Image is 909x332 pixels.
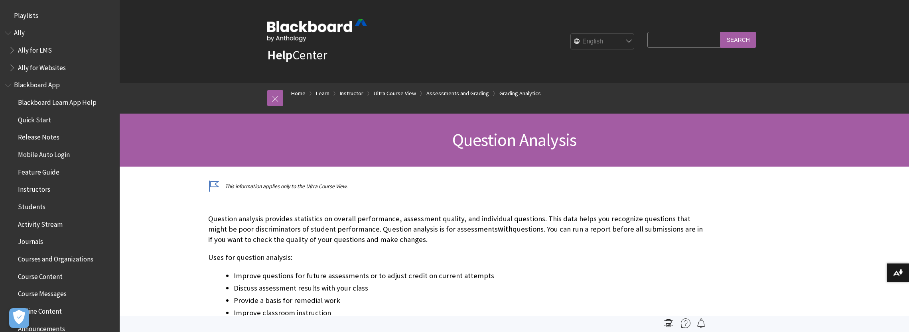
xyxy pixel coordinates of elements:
select: Site Language Selector [571,34,635,50]
span: Quick Start [18,113,51,124]
span: Students [18,200,45,211]
button: Open Preferences [9,308,29,328]
span: Ally for LMS [18,43,52,54]
span: Course Messages [18,287,67,298]
p: This information applies only to the Ultra Course View. [208,183,703,190]
span: Mobile Auto Login [18,148,70,159]
img: Follow this page [696,318,706,328]
span: Courses and Organizations [18,252,93,263]
span: Ally [14,26,25,37]
span: Journals [18,235,43,246]
a: Learn [316,88,329,98]
nav: Book outline for Playlists [5,9,115,22]
a: Home [291,88,306,98]
span: Blackboard Learn App Help [18,96,97,106]
li: Improve questions for future assessments or to adjust credit on current attempts [234,270,703,281]
nav: Book outline for Anthology Ally Help [5,26,115,75]
span: with [498,224,513,234]
span: Blackboard App [14,79,60,89]
p: Uses for question analysis: [208,252,703,263]
p: Question analysis provides statistics on overall performance, assessment quality, and individual ... [208,214,703,245]
span: Feature Guide [18,165,59,176]
li: Improve classroom instruction [234,307,703,318]
span: Playlists [14,9,38,20]
span: Release Notes [18,131,59,141]
span: Activity Stream [18,218,63,228]
strong: Help [267,47,292,63]
input: Search [720,32,756,47]
a: Assessments and Grading [426,88,489,98]
span: Question Analysis [452,129,576,151]
a: Ultra Course View [374,88,416,98]
img: Blackboard by Anthology [267,19,367,42]
img: Print [664,318,673,328]
span: Ally for Websites [18,61,66,72]
a: HelpCenter [267,47,327,63]
img: More help [681,318,690,328]
span: Offline Content [18,304,62,315]
span: Instructors [18,183,50,194]
li: Discuss assessment results with your class [234,283,703,294]
li: Provide a basis for remedial work [234,295,703,306]
a: Grading Analytics [499,88,541,98]
span: Course Content [18,270,63,281]
a: Instructor [340,88,363,98]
